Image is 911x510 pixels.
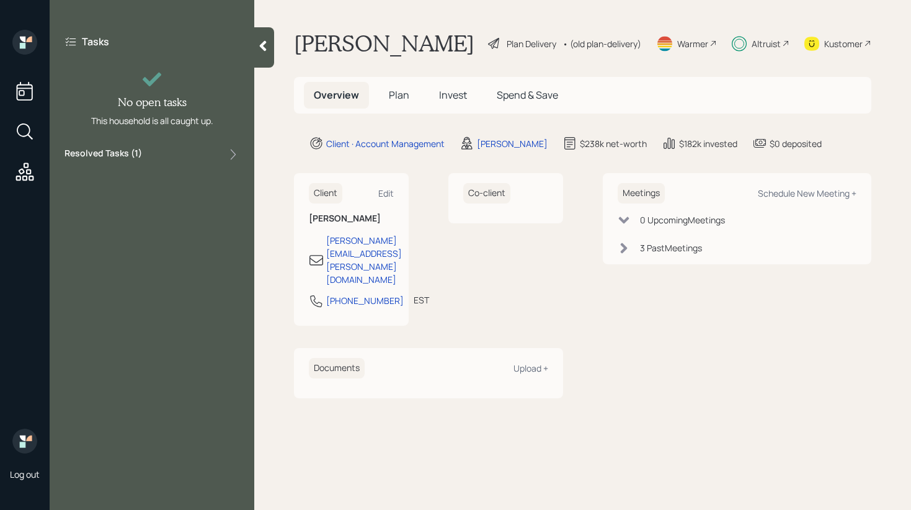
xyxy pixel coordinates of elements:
label: Tasks [82,35,109,48]
h4: No open tasks [118,96,187,109]
h6: [PERSON_NAME] [309,213,394,224]
h6: Co-client [463,183,510,204]
label: Resolved Tasks ( 1 ) [64,147,142,162]
div: [PERSON_NAME] [477,137,548,150]
div: • (old plan-delivery) [562,37,641,50]
img: retirable_logo.png [12,429,37,454]
div: Edit [378,187,394,199]
div: [PHONE_NUMBER] [326,294,404,307]
div: $238k net-worth [580,137,647,150]
div: Kustomer [824,37,863,50]
span: Spend & Save [497,88,558,102]
div: Upload + [513,362,548,374]
div: Schedule New Meeting + [758,187,856,199]
div: EST [414,293,429,306]
span: Overview [314,88,359,102]
div: Client · Account Management [326,137,445,150]
div: $0 deposited [770,137,822,150]
div: $182k invested [679,137,737,150]
div: Log out [10,468,40,480]
div: 3 Past Meeting s [640,241,702,254]
div: Warmer [677,37,708,50]
div: Plan Delivery [507,37,556,50]
h1: [PERSON_NAME] [294,30,474,57]
div: 0 Upcoming Meeting s [640,213,725,226]
span: Plan [389,88,409,102]
h6: Documents [309,358,365,378]
span: Invest [439,88,467,102]
div: Altruist [752,37,781,50]
div: [PERSON_NAME][EMAIL_ADDRESS][PERSON_NAME][DOMAIN_NAME] [326,234,402,286]
h6: Client [309,183,342,204]
div: This household is all caught up. [91,114,213,127]
h6: Meetings [618,183,665,204]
